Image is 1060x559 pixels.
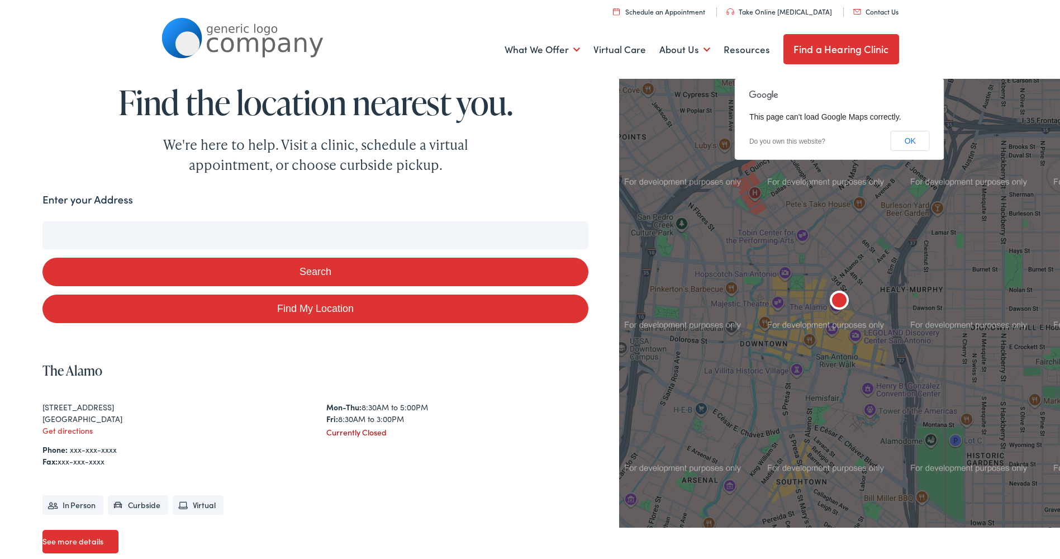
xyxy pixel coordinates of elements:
div: Currently Closed [326,427,588,438]
a: What We Offer [505,29,580,70]
a: Resources [724,29,770,70]
a: Get directions [42,425,93,436]
a: Take Online [MEDICAL_DATA] [726,7,832,16]
a: The Alamo [42,361,102,380]
a: About Us [659,29,710,70]
div: [GEOGRAPHIC_DATA] [42,413,305,425]
label: Enter your Address [42,192,133,208]
strong: Phone: [42,444,68,455]
li: In Person [42,495,103,515]
strong: Fri: [326,413,338,424]
li: Virtual [173,495,224,515]
strong: Mon-Thu: [326,401,362,413]
div: [STREET_ADDRESS] [42,401,305,413]
img: utility icon [613,8,620,15]
strong: Fax: [42,456,58,467]
img: utility icon [853,9,861,15]
a: Schedule an Appointment [613,7,705,16]
a: Find My Location [42,295,588,323]
div: We're here to help. Visit a clinic, schedule a virtual appointment, or choose curbside pickup. [137,135,495,175]
a: Contact Us [853,7,899,16]
input: Enter your address or zip code [42,221,588,249]
div: The Alamo [826,288,853,315]
a: See more details [42,530,118,553]
li: Curbside [108,495,168,515]
div: 8:30AM to 5:00PM 8:30AM to 3:00PM [326,401,588,425]
a: Do you own this website? [749,138,825,145]
a: Virtual Care [593,29,646,70]
div: xxx-xxx-xxxx [42,456,588,467]
a: Find a Hearing Clinic [783,34,899,64]
a: xxx-xxx-xxxx [70,444,117,455]
h1: Find the location nearest you. [42,84,588,121]
img: utility icon [726,8,734,15]
span: This page can't load Google Maps correctly. [749,112,901,121]
button: Search [42,258,588,286]
button: OK [891,131,930,151]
